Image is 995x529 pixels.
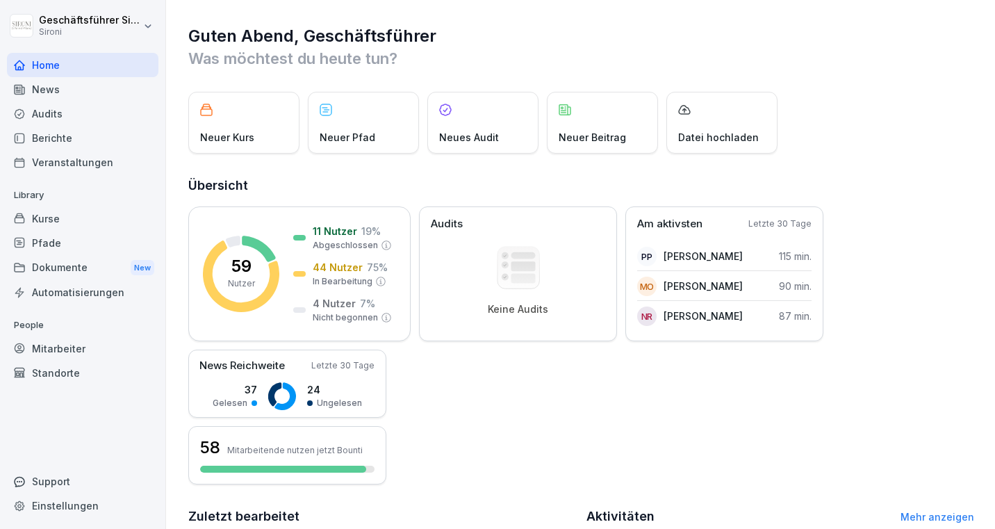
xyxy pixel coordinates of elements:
[360,296,375,311] p: 7 %
[313,296,356,311] p: 4 Nutzer
[7,494,158,518] a: Einstellungen
[779,309,812,323] p: 87 min.
[361,224,381,238] p: 19 %
[559,130,626,145] p: Neuer Beitrag
[313,275,372,288] p: In Bearbeitung
[188,176,974,195] h2: Übersicht
[7,231,158,255] a: Pfade
[7,184,158,206] p: Library
[7,206,158,231] a: Kurse
[7,469,158,494] div: Support
[188,47,974,70] p: Was möchtest du heute tun?
[7,280,158,304] a: Automatisierungen
[313,239,378,252] p: Abgeschlossen
[228,277,255,290] p: Nutzer
[7,255,158,281] a: DokumenteNew
[199,358,285,374] p: News Reichweite
[7,53,158,77] a: Home
[213,397,247,409] p: Gelesen
[637,216,702,232] p: Am aktivsten
[200,130,254,145] p: Neuer Kurs
[367,260,388,275] p: 75 %
[317,397,362,409] p: Ungelesen
[7,77,158,101] a: News
[586,507,655,526] h2: Aktivitäten
[901,511,974,523] a: Mehr anzeigen
[7,101,158,126] a: Audits
[431,216,463,232] p: Audits
[313,260,363,275] p: 44 Nutzer
[313,311,378,324] p: Nicht begonnen
[227,445,363,455] p: Mitarbeitende nutzen jetzt Bounti
[313,224,357,238] p: 11 Nutzer
[637,307,657,326] div: NR
[320,130,375,145] p: Neuer Pfad
[748,218,812,230] p: Letzte 30 Tage
[637,277,657,296] div: MO
[307,382,362,397] p: 24
[637,247,657,266] div: PP
[7,336,158,361] a: Mitarbeiter
[439,130,499,145] p: Neues Audit
[231,258,252,275] p: 59
[664,309,743,323] p: [PERSON_NAME]
[678,130,759,145] p: Datei hochladen
[7,150,158,174] a: Veranstaltungen
[311,359,375,372] p: Letzte 30 Tage
[188,25,974,47] h1: Guten Abend, Geschäftsführer
[664,249,743,263] p: [PERSON_NAME]
[200,436,220,459] h3: 58
[213,382,257,397] p: 37
[7,126,158,150] a: Berichte
[7,314,158,336] p: People
[131,260,154,276] div: New
[39,15,140,26] p: Geschäftsführer Sironi
[7,361,158,385] a: Standorte
[7,255,158,281] div: Dokumente
[39,27,140,37] p: Sironi
[779,249,812,263] p: 115 min.
[779,279,812,293] p: 90 min.
[664,279,743,293] p: [PERSON_NAME]
[488,303,548,316] p: Keine Audits
[188,507,577,526] h2: Zuletzt bearbeitet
